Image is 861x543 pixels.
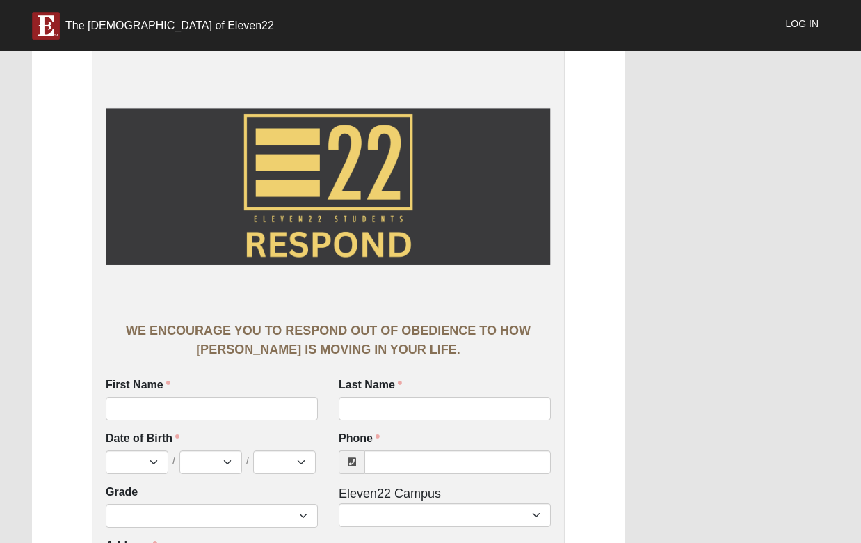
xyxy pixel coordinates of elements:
label: Last Name [339,377,402,393]
label: First Name [106,377,170,393]
div: WE ENCOURAGE YOU TO RESPOND OUT OF OBEDIENCE TO HOW [PERSON_NAME] IS MOVING IN YOUR LIFE. [106,322,551,359]
label: Grade [106,485,138,501]
img: E-icon-fireweed-White-TM.png [32,12,60,40]
div: Eleven22 Campus [328,485,561,527]
span: / [172,454,175,469]
label: Phone [339,431,380,447]
a: Log In [775,6,829,41]
a: The [DEMOGRAPHIC_DATA] of Eleven22 [22,5,284,40]
label: Date of Birth [106,431,318,447]
div: The [DEMOGRAPHIC_DATA] of Eleven22 [65,19,274,33]
span: / [246,454,249,469]
img: Header Image [106,61,551,312]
